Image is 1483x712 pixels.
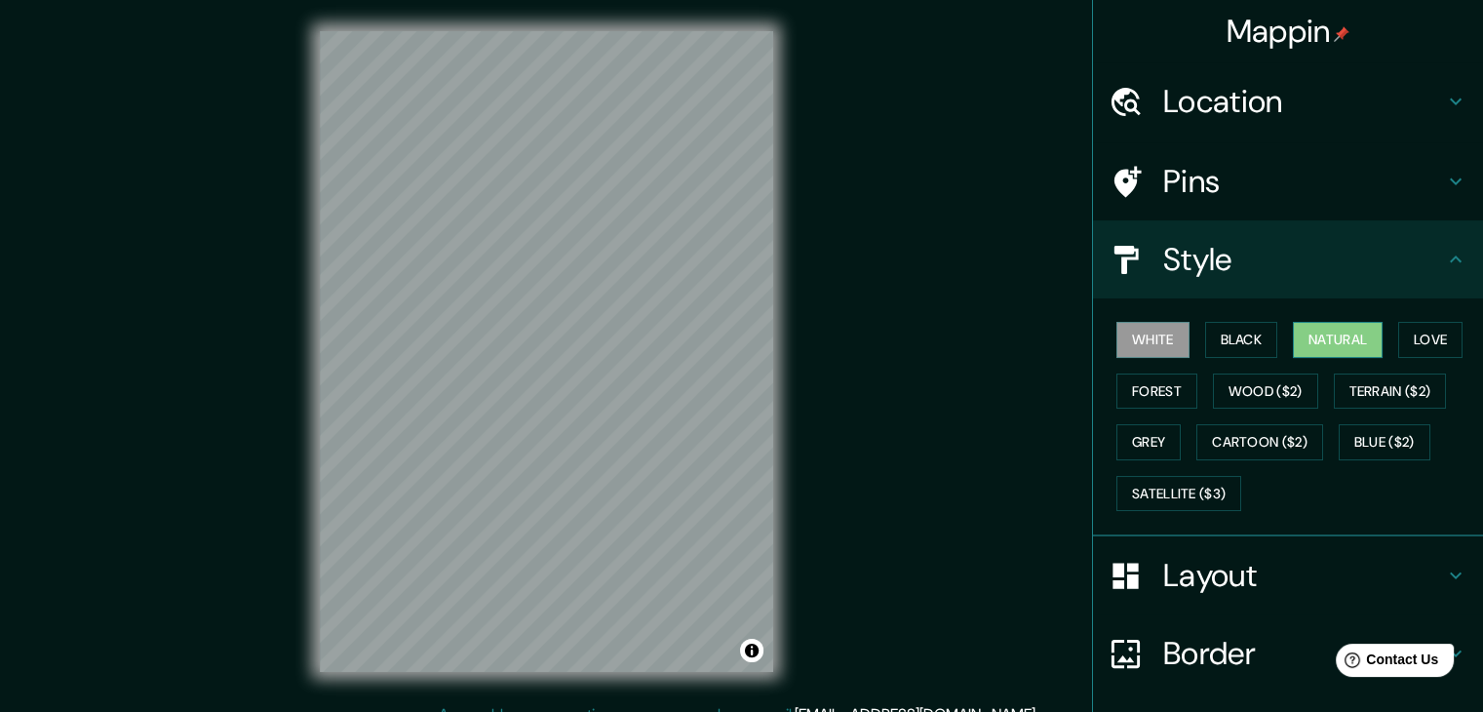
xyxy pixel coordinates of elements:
button: White [1116,322,1190,358]
button: Wood ($2) [1213,374,1318,410]
h4: Mappin [1227,12,1350,51]
div: Style [1093,220,1483,298]
button: Black [1205,322,1278,358]
div: Border [1093,614,1483,692]
div: Layout [1093,536,1483,614]
button: Natural [1293,322,1383,358]
button: Cartoon ($2) [1196,424,1323,460]
button: Forest [1116,374,1197,410]
button: Terrain ($2) [1334,374,1447,410]
h4: Style [1163,240,1444,279]
h4: Pins [1163,162,1444,201]
img: pin-icon.png [1334,26,1349,42]
h4: Location [1163,82,1444,121]
div: Pins [1093,142,1483,220]
button: Love [1398,322,1463,358]
button: Grey [1116,424,1181,460]
button: Toggle attribution [740,639,763,662]
canvas: Map [320,31,773,672]
h4: Border [1163,634,1444,673]
iframe: Help widget launcher [1309,636,1462,691]
div: Location [1093,62,1483,140]
button: Satellite ($3) [1116,476,1241,512]
h4: Layout [1163,556,1444,595]
button: Blue ($2) [1339,424,1430,460]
